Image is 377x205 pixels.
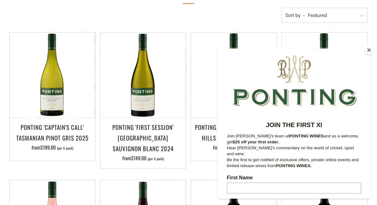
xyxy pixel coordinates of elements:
[48,73,105,80] strong: JOIN THE FIRST XI
[32,144,73,151] span: from
[9,126,144,134] label: First Name
[59,115,94,120] strong: PONTING WINES.
[191,122,277,153] a: Ponting 'Top Order' Adelaide Hills Chardonnay 2024 from$149.00 (per 6 pack)
[40,144,56,151] span: $199.00
[9,96,144,108] p: Hear [PERSON_NAME]'s commentary on the world of cricket, sport and wine.
[9,85,144,96] p: Join [PERSON_NAME]'s team at and as a welcome, get
[100,122,186,161] a: Ponting 'First Session' [GEOGRAPHIC_DATA] Sauvignon Blanc 2024 from$149.00 (per 6 pack)
[72,85,106,90] strong: PONTING WINES
[57,146,73,150] span: (per 6 pack)
[148,157,164,161] span: (per 6 pack)
[9,108,144,120] p: Be the first to get notified of exclusive offers, private online events and limited release wines...
[194,122,273,143] h3: Ponting 'Top Order' Adelaide Hills Chardonnay 2024
[15,91,62,96] strong: $25 off your first order.
[9,153,144,160] label: Last Name
[9,179,144,187] label: Email
[213,144,255,151] span: from
[10,122,95,153] a: Ponting 'Captain's Call' Tasmanian Pinot Gris 2025 from$199.00 (per 6 pack)
[122,154,164,162] span: from
[364,45,374,55] button: Close
[131,154,146,162] span: $149.00
[104,122,183,154] h3: Ponting 'First Session' [GEOGRAPHIC_DATA] Sauvignon Blanc 2024
[13,122,92,143] h3: Ponting 'Captain's Call' Tasmanian Pinot Gris 2025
